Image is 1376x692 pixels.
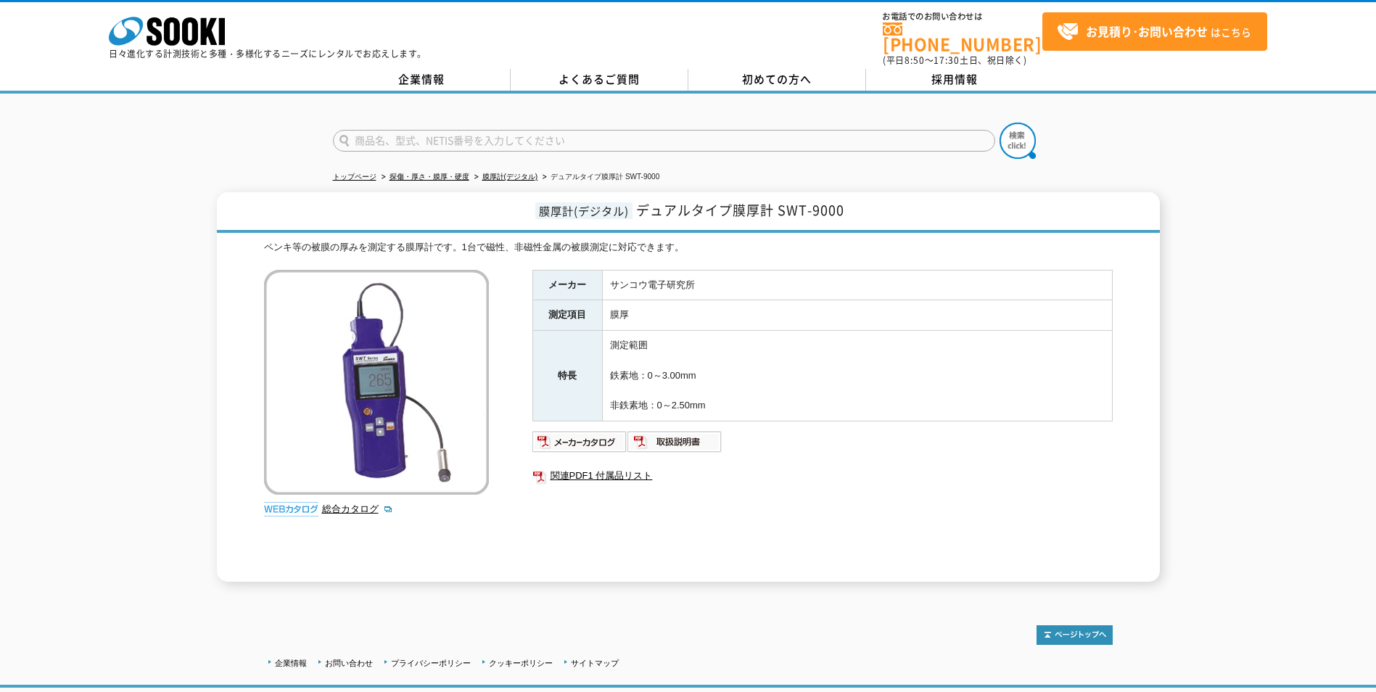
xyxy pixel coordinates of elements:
span: はこちら [1057,21,1251,43]
a: トップページ [333,173,376,181]
a: 採用情報 [866,69,1044,91]
th: メーカー [532,270,602,300]
td: 膜厚 [602,300,1112,331]
input: 商品名、型式、NETIS番号を入力してください [333,130,995,152]
a: よくあるご質問 [511,69,688,91]
a: 関連PDF1 付属品リスト [532,466,1113,485]
th: 特長 [532,331,602,421]
a: サイトマップ [571,659,619,667]
a: クッキーポリシー [489,659,553,667]
div: ペンキ等の被膜の厚みを測定する膜厚計です。1台で磁性、非磁性金属の被膜測定に対応できます。 [264,240,1113,255]
span: 膜厚計(デジタル) [535,202,633,219]
img: トップページへ [1037,625,1113,645]
strong: お見積り･お問い合わせ [1086,22,1208,40]
td: 測定範囲 鉄素地：0～3.00mm 非鉄素地：0～2.50mm [602,331,1112,421]
a: [PHONE_NUMBER] [883,22,1042,52]
p: 日々進化する計測技術と多種・多様化するニーズにレンタルでお応えします。 [109,49,427,58]
img: メーカーカタログ [532,430,627,453]
a: お問い合わせ [325,659,373,667]
span: (平日 ～ 土日、祝日除く) [883,54,1026,67]
a: 取扱説明書 [627,440,722,450]
a: お見積り･お問い合わせはこちら [1042,12,1267,51]
a: 総合カタログ [322,503,393,514]
img: webカタログ [264,502,318,516]
img: デュアルタイプ膜厚計 SWT-9000 [264,270,489,495]
a: 企業情報 [333,69,511,91]
img: btn_search.png [1000,123,1036,159]
li: デュアルタイプ膜厚計 SWT-9000 [540,170,659,185]
td: サンコウ電子研究所 [602,270,1112,300]
a: 探傷・厚さ・膜厚・硬度 [390,173,469,181]
a: 膜厚計(デジタル) [482,173,538,181]
a: プライバシーポリシー [391,659,471,667]
a: メーカーカタログ [532,440,627,450]
span: お電話でのお問い合わせは [883,12,1042,21]
a: 企業情報 [275,659,307,667]
span: 17:30 [934,54,960,67]
span: 8:50 [905,54,925,67]
span: デュアルタイプ膜厚計 SWT-9000 [636,200,844,220]
img: 取扱説明書 [627,430,722,453]
th: 測定項目 [532,300,602,331]
span: 初めての方へ [742,71,812,87]
a: 初めての方へ [688,69,866,91]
